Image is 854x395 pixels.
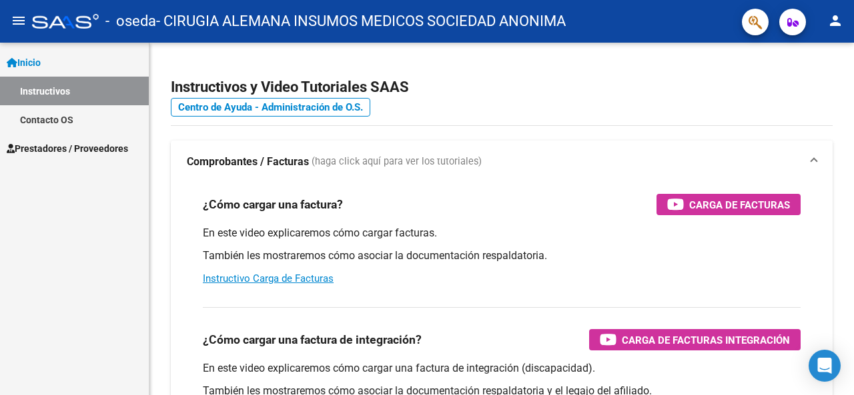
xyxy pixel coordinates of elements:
span: Prestadores / Proveedores [7,141,128,156]
div: Open Intercom Messenger [809,350,841,382]
mat-icon: menu [11,13,27,29]
button: Carga de Facturas [657,194,801,215]
mat-icon: person [827,13,843,29]
button: Carga de Facturas Integración [589,329,801,350]
span: - CIRUGIA ALEMANA INSUMOS MEDICOS SOCIEDAD ANONIMA [156,7,566,36]
a: Centro de Ayuda - Administración de O.S. [171,98,370,117]
mat-expansion-panel-header: Comprobantes / Facturas (haga click aquí para ver los tutoriales) [171,141,833,183]
h3: ¿Cómo cargar una factura de integración? [203,330,422,349]
strong: Comprobantes / Facturas [187,155,309,169]
span: Inicio [7,55,41,70]
p: En este video explicaremos cómo cargar una factura de integración (discapacidad). [203,361,801,376]
span: Carga de Facturas [689,197,790,213]
p: En este video explicaremos cómo cargar facturas. [203,226,801,240]
h2: Instructivos y Video Tutoriales SAAS [171,75,833,100]
p: También les mostraremos cómo asociar la documentación respaldatoria. [203,248,801,263]
h3: ¿Cómo cargar una factura? [203,195,343,214]
a: Instructivo Carga de Facturas [203,272,334,284]
span: (haga click aquí para ver los tutoriales) [312,155,482,169]
span: Carga de Facturas Integración [622,332,790,348]
span: - oseda [105,7,156,36]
